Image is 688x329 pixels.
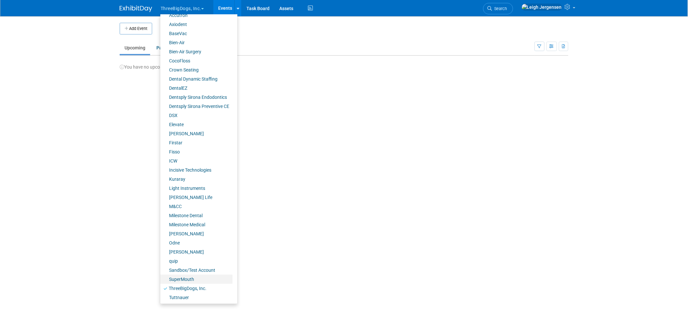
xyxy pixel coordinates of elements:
a: Firstar [160,138,232,147]
a: Tuttnauer [160,293,232,302]
a: [PERSON_NAME] [160,129,232,138]
a: Search [483,3,513,14]
a: Dental Dynamic Staffing [160,74,232,84]
a: Incisive Technologies [160,165,232,175]
a: [PERSON_NAME] Life [160,193,232,202]
button: Add Event [120,23,152,34]
a: Past9 [152,42,177,54]
a: SuperMouth [160,275,232,284]
a: Elevate [160,120,232,129]
a: quip [160,257,232,266]
a: ThreeBigDogs, Inc. [160,284,232,293]
a: [PERSON_NAME] [160,247,232,257]
a: Crown Seating [160,65,232,74]
a: Odne [160,238,232,247]
span: Search [492,6,507,11]
a: Upcoming [120,42,150,54]
a: DentalEZ [160,84,232,93]
a: Sandbox/Test Account [160,266,232,275]
a: Fisso [160,147,232,156]
a: BaseVac [160,29,232,38]
a: Milestone Dental [160,211,232,220]
a: CocoFloss [160,56,232,65]
a: DSX [160,111,232,120]
a: ICW [160,156,232,165]
img: Leigh Jergensen [522,4,562,11]
a: Light Instruments [160,184,232,193]
a: [PERSON_NAME] [160,229,232,238]
a: Milestone Medical [160,220,232,229]
img: ExhibitDay [120,6,152,12]
a: Accutron [160,11,232,20]
a: Kuraray [160,175,232,184]
a: Dentsply Sirona Endodontics [160,93,232,102]
a: Bien-Air [160,38,232,47]
a: M&CC [160,202,232,211]
span: You have no upcoming events. [120,64,186,70]
a: Axiodent [160,20,232,29]
a: Dentsply Sirona Preventive CE [160,102,232,111]
a: Bien-Air Surgery [160,47,232,56]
